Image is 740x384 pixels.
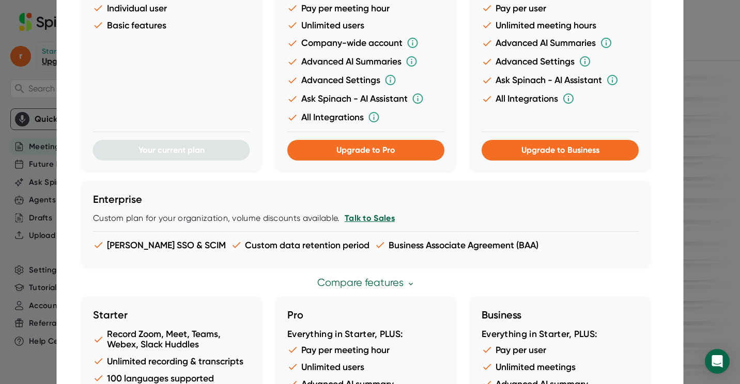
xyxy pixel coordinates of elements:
div: Everything in Starter, PLUS: [287,329,444,340]
div: Open Intercom Messenger [705,349,730,374]
li: Pay per user [482,3,639,13]
li: Ask Spinach - AI Assistant [482,74,639,86]
li: Pay per meeting hour [287,344,444,355]
li: Advanced Settings [482,55,639,68]
li: Individual user [93,3,250,13]
li: Company-wide account [287,37,444,49]
h3: Business [482,309,639,321]
span: Upgrade to Business [521,145,599,155]
li: Pay per meeting hour [287,3,444,13]
button: Upgrade to Pro [287,140,444,161]
a: Compare features [317,277,414,289]
h3: Enterprise [93,193,639,205]
li: Ask Spinach - AI Assistant [287,92,444,105]
div: Custom plan for your organization, volume discounts available. [93,213,639,223]
span: Your current plan [138,145,205,155]
li: Unlimited meetings [482,361,639,372]
li: [PERSON_NAME] SSO & SCIM [93,239,226,250]
li: Unlimited users [287,20,444,30]
li: Basic features [93,20,250,30]
li: All Integrations [482,92,639,105]
li: Pay per user [482,344,639,355]
h3: Starter [93,309,250,321]
h3: Pro [287,309,444,321]
li: Advanced AI Summaries [482,37,639,49]
a: Talk to Sales [344,213,394,223]
li: Custom data retention period [231,239,369,250]
li: Advanced AI Summaries [287,55,444,68]
button: Upgrade to Business [482,140,639,161]
li: All Integrations [287,111,444,123]
li: Advanced Settings [287,74,444,86]
li: Record Zoom, Meet, Teams, Webex, Slack Huddles [93,329,250,349]
li: Unlimited users [287,361,444,372]
li: Unlimited recording & transcripts [93,356,250,366]
li: Business Associate Agreement (BAA) [375,239,538,250]
button: Your current plan [93,140,250,161]
li: 100 languages supported [93,373,250,383]
div: Everything in Starter, PLUS: [482,329,639,340]
li: Unlimited meeting hours [482,20,639,30]
span: Upgrade to Pro [336,145,395,155]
